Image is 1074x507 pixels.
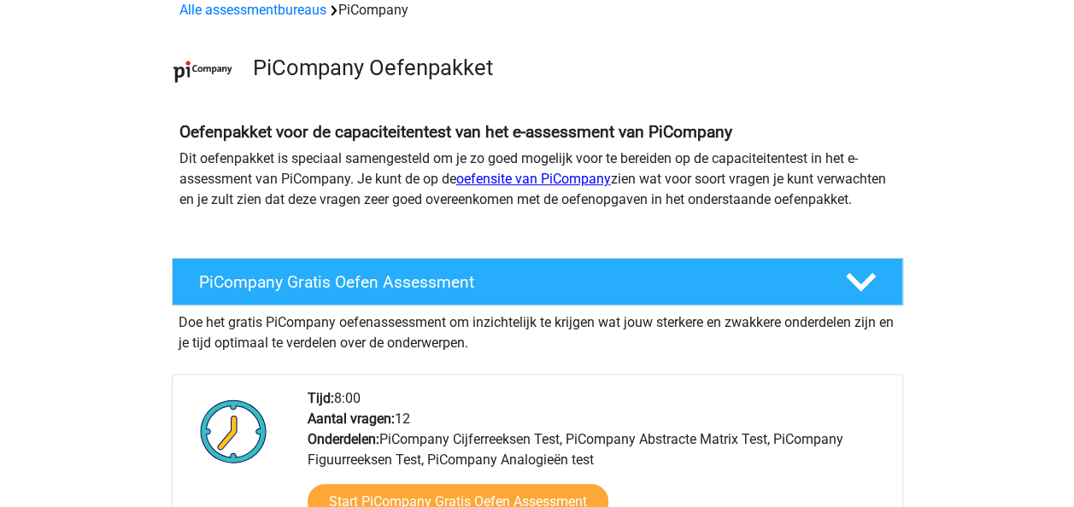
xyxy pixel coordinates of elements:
[179,2,326,18] a: Alle assessmentbureaus
[308,390,334,406] b: Tijd:
[253,55,889,81] h3: PiCompany Oefenpakket
[308,411,395,427] b: Aantal vragen:
[179,122,732,142] b: Oefenpakket voor de capaciteitentest van het e-assessment van PiCompany
[191,388,277,474] img: Klok
[199,272,818,292] h4: PiCompany Gratis Oefen Assessment
[165,258,910,306] a: PiCompany Gratis Oefen Assessment
[172,306,903,353] div: Doe het gratis PiCompany oefenassessment om inzichtelijk te krijgen wat jouw sterkere en zwakkere...
[173,41,233,102] img: picompany.png
[456,171,611,187] a: oefensite van PiCompany
[308,431,379,447] b: Onderdelen:
[179,149,895,210] p: Dit oefenpakket is speciaal samengesteld om je zo goed mogelijk voor te bereiden op de capaciteit...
